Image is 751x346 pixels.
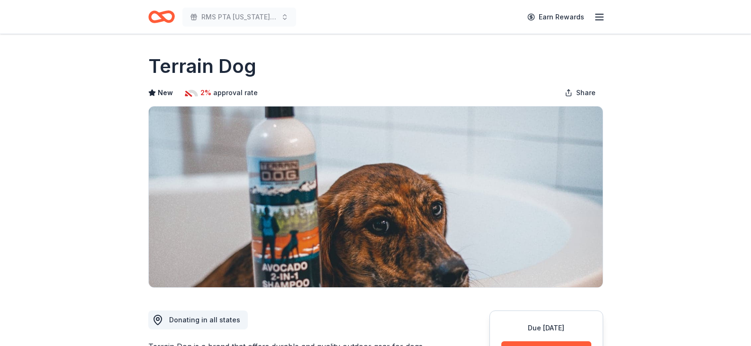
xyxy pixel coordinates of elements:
span: Donating in all states [169,316,240,324]
span: approval rate [213,87,258,98]
h1: Terrain Dog [148,53,256,80]
a: Home [148,6,175,28]
span: 2% [200,87,211,98]
span: Share [576,87,596,98]
span: New [158,87,173,98]
button: RMS PTA [US_STATE] Derby Tricky Tray [182,8,296,27]
div: Due [DATE] [501,322,591,334]
img: Image for Terrain Dog [149,106,603,287]
span: RMS PTA [US_STATE] Derby Tricky Tray [201,11,277,23]
a: Earn Rewards [522,9,590,26]
button: Share [557,83,603,102]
